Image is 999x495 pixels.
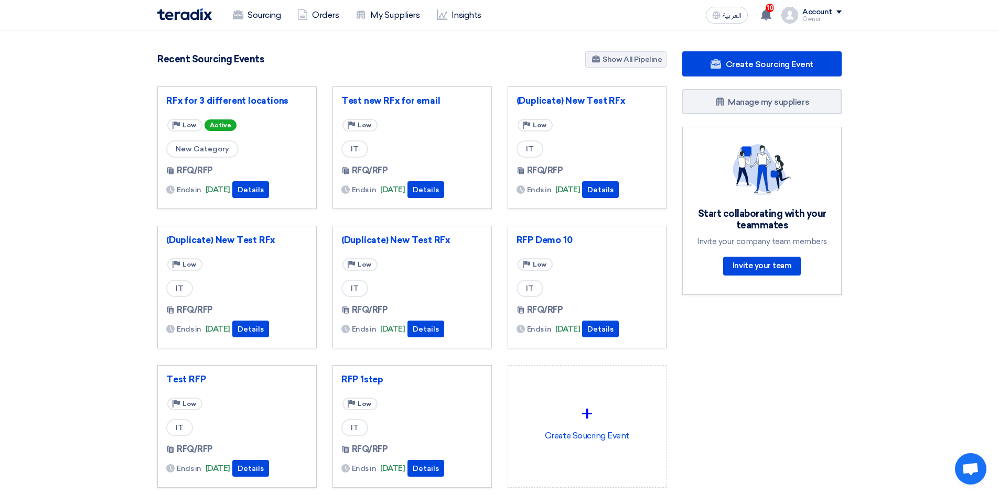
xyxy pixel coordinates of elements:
span: العربية [723,12,742,19]
div: Open chat [955,453,986,485]
div: + [517,398,658,430]
div: Account [802,8,832,17]
span: Ends in [527,324,552,335]
span: Low [358,400,371,408]
a: My Suppliers [347,4,428,27]
a: Show All Pipeline [585,51,667,68]
span: RFQ/RFP [527,164,563,177]
div: Owner [802,16,842,22]
h4: Recent Sourcing Events [157,53,264,65]
span: RFQ/RFP [177,443,213,456]
img: invite_your_team.svg [733,144,791,195]
span: RFQ/RFP [352,304,388,316]
button: Details [407,321,444,337]
a: Orders [289,4,347,27]
a: RFx for 3 different locations [166,95,308,106]
span: RFQ/RFP [177,164,213,177]
span: [DATE] [206,323,230,335]
span: Ends in [177,324,201,335]
img: Teradix logo [157,8,212,20]
span: IT [341,419,368,436]
span: Low [358,261,371,268]
a: (Duplicate) New Test RFx [341,235,483,245]
span: RFQ/RFP [352,164,388,177]
a: RFP 1step [341,374,483,384]
button: Details [582,321,619,337]
span: Ends in [352,463,377,474]
a: (Duplicate) New Test RFx [517,95,658,106]
span: Ends in [177,463,201,474]
button: العربية [706,7,748,24]
div: Create Soucring Event [517,374,658,466]
span: Active [205,119,237,131]
span: Low [182,261,196,268]
button: Details [232,460,269,477]
a: Manage my suppliers [682,89,842,114]
span: Ends in [177,184,201,195]
span: New Category [166,140,239,158]
span: RFQ/RFP [177,304,213,316]
div: Invite your company team members [695,237,829,246]
button: Details [232,181,269,198]
span: [DATE] [380,463,405,475]
a: Test RFP [166,374,308,384]
span: Low [358,122,371,129]
span: IT [517,140,543,158]
span: Ends in [352,184,377,195]
a: Sourcing [224,4,289,27]
span: IT [341,280,368,297]
span: Low [533,122,546,129]
button: Details [407,460,444,477]
span: 10 [766,4,774,12]
span: RFQ/RFP [527,304,563,316]
span: IT [517,280,543,297]
span: [DATE] [206,463,230,475]
div: Start collaborating with your teammates [695,208,829,232]
span: Create Sourcing Event [726,59,813,69]
img: profile_test.png [781,7,798,24]
span: [DATE] [380,323,405,335]
a: RFP Demo 10 [517,235,658,245]
span: [DATE] [380,184,405,196]
button: Details [232,321,269,337]
a: (Duplicate) New Test RFx [166,235,308,245]
span: Low [182,122,196,129]
a: Test new RFx for email [341,95,483,106]
span: [DATE] [555,323,580,335]
span: Ends in [527,184,552,195]
span: Low [533,261,546,268]
button: Details [407,181,444,198]
span: Low [182,400,196,408]
a: Insights [428,4,490,27]
button: Details [582,181,619,198]
span: IT [341,140,368,158]
span: Ends in [352,324,377,335]
span: RFQ/RFP [352,443,388,456]
span: [DATE] [206,184,230,196]
span: IT [166,419,193,436]
span: [DATE] [555,184,580,196]
a: Invite your team [723,257,801,276]
span: IT [166,280,193,297]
